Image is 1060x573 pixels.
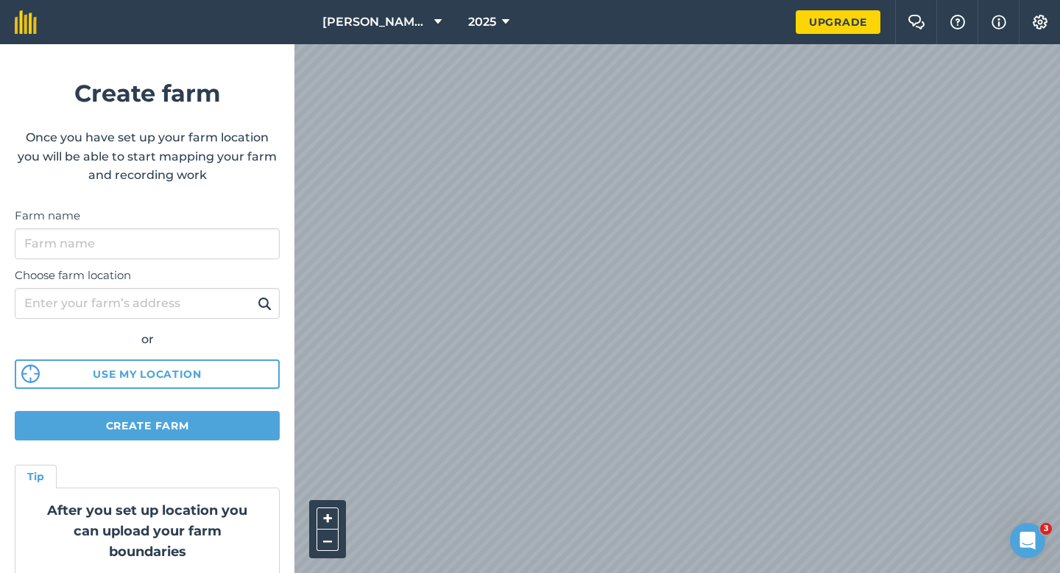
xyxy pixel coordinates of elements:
button: + [317,507,339,530]
img: Two speech bubbles overlapping with the left bubble in the forefront [908,15,925,29]
input: Farm name [15,228,280,259]
input: Enter your farm’s address [15,288,280,319]
span: 3 [1040,523,1052,535]
iframe: Intercom live chat [1010,523,1045,558]
img: A question mark icon [949,15,967,29]
label: Choose farm location [15,267,280,284]
button: Use my location [15,359,280,389]
button: – [317,530,339,551]
p: Once you have set up your farm location you will be able to start mapping your farm and recording... [15,128,280,185]
img: fieldmargin Logo [15,10,37,34]
img: A cog icon [1031,15,1049,29]
strong: After you set up location you can upload your farm boundaries [47,502,247,560]
button: Create farm [15,411,280,440]
span: 2025 [468,13,496,31]
img: svg+xml;base64,PHN2ZyB4bWxucz0iaHR0cDovL3d3dy53My5vcmcvMjAwMC9zdmciIHdpZHRoPSIxNyIgaGVpZ2h0PSIxNy... [992,13,1006,31]
div: or [15,330,280,349]
img: svg+xml;base64,PHN2ZyB4bWxucz0iaHR0cDovL3d3dy53My5vcmcvMjAwMC9zdmciIHdpZHRoPSIxOSIgaGVpZ2h0PSIyNC... [258,295,272,312]
span: [PERSON_NAME] & Sons [322,13,428,31]
img: svg%3e [21,365,40,383]
a: Upgrade [796,10,880,34]
h4: Tip [27,468,44,485]
label: Farm name [15,207,280,225]
h1: Create farm [15,74,280,112]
